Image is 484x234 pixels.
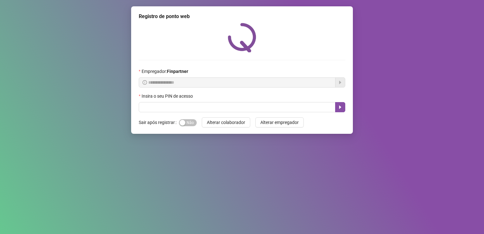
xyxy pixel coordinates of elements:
strong: Finpartner [167,69,188,74]
span: info-circle [143,80,147,85]
label: Insira o seu PIN de acesso [139,93,197,100]
label: Sair após registrar [139,117,179,127]
img: QRPoint [228,23,256,52]
div: Registro de ponto web [139,13,345,20]
span: Alterar colaborador [207,119,245,126]
button: Alterar colaborador [202,117,250,127]
span: caret-right [338,105,343,110]
span: Alterar empregador [260,119,299,126]
span: Empregador : [142,68,188,75]
button: Alterar empregador [255,117,304,127]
